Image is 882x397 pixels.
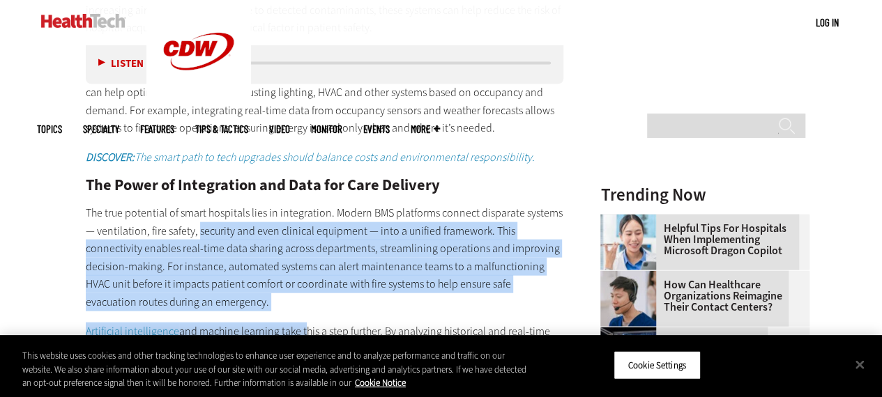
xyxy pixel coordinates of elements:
[600,327,663,338] a: Desktop monitor with brain AI concept
[86,178,564,193] h2: The Power of Integration and Data for Care Delivery
[41,14,126,28] img: Home
[600,215,656,270] img: Doctor using phone to dictate to tablet
[311,124,342,134] a: MonITor
[86,204,564,311] p: The true potential of smart hospitals lies in integration. Modern BMS platforms connect disparate...
[22,349,529,390] div: This website uses cookies and other tracking technologies to enhance user experience and to analy...
[600,271,656,327] img: Healthcare contact center
[140,124,174,134] a: Features
[37,124,62,134] span: Topics
[86,150,535,164] em: The smart path to tech upgrades should balance costs and environmental responsibility.
[600,327,656,383] img: Desktop monitor with brain AI concept
[86,150,535,164] a: DISCOVER:The smart path to tech upgrades should balance costs and environmental responsibility.
[195,124,248,134] a: Tips & Tactics
[600,186,809,203] h3: Trending Now
[363,124,390,134] a: Events
[600,215,663,226] a: Doctor using phone to dictate to tablet
[83,124,119,134] span: Specialty
[816,16,839,29] a: Log in
[600,271,663,282] a: Healthcare contact center
[411,124,440,134] span: More
[355,377,406,389] a: More information about your privacy
[816,15,839,30] div: User menu
[600,279,801,313] a: How Can Healthcare Organizations Reimagine Their Contact Centers?
[600,223,801,256] a: Helpful Tips for Hospitals When Implementing Microsoft Dragon Copilot
[844,349,875,380] button: Close
[86,324,179,338] a: Artificial intelligence
[146,92,251,107] a: CDW
[269,124,290,134] a: Video
[614,350,701,380] button: Cookie Settings
[86,150,135,164] strong: DISCOVER:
